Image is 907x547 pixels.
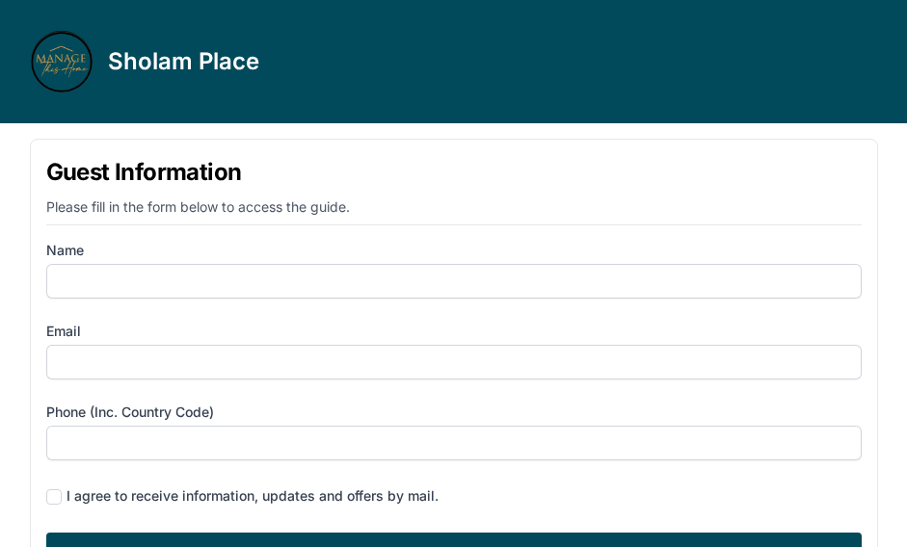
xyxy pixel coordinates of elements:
div: I agree to receive information, updates and offers by mail. [67,486,439,506]
h3: Sholam Place [108,46,259,77]
label: Email [46,322,862,341]
h1: Guest Information [46,155,862,190]
label: Name [46,241,862,260]
p: Please fill in the form below to access the guide. [46,197,862,225]
img: bpvvs5hw7fkkuhn56veoyguiqzcf [31,31,93,92]
a: Sholam Place [31,31,259,92]
label: Phone (inc. country code) [46,403,862,422]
